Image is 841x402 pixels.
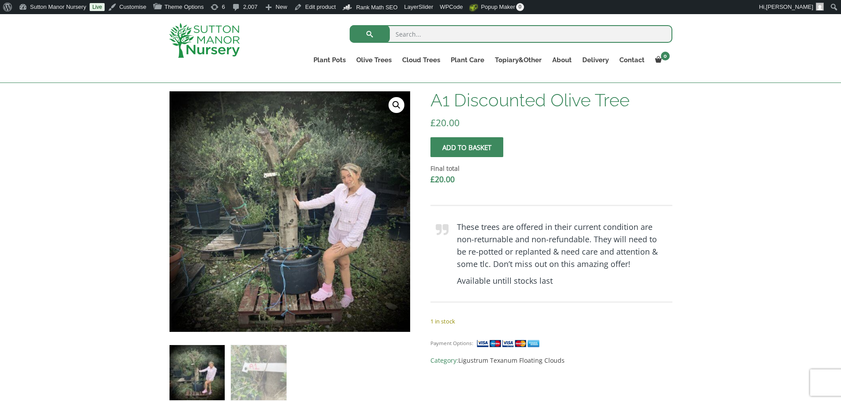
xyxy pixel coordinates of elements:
span: £ [430,116,436,129]
span: £ [430,174,435,184]
img: A1 Discounted Olive Tree - Image 2 [231,345,286,400]
h1: A1 Discounted Olive Tree [430,91,672,109]
span: Category: [430,355,672,366]
a: Olive Trees [351,54,397,66]
p: 1 in stock [430,316,672,327]
span: 0 [516,3,524,11]
a: Ligustrum Texanum Floating Clouds [458,356,565,364]
a: Live [90,3,105,11]
span: Rank Math SEO [356,4,398,11]
a: Cloud Trees [397,54,445,66]
span: 0 [661,52,670,60]
input: Search... [350,25,672,43]
small: Payment Options: [430,340,473,346]
a: Contact [614,54,650,66]
bdi: 20.00 [430,116,460,129]
strong: These trees are offered in their current condition are non-returnable and non-refundable. They wi... [457,222,658,269]
img: logo [169,23,240,58]
a: About [547,54,577,66]
a: Plant Pots [308,54,351,66]
img: A1 Discounted Olive Tree [170,345,225,400]
dt: Final total [430,163,672,174]
img: payment supported [476,339,543,348]
p: Available untill stocks last [457,274,661,287]
span: [PERSON_NAME] [766,4,813,10]
a: Topiary&Other [490,54,547,66]
a: 0 [650,54,672,66]
a: View full-screen image gallery [388,97,404,113]
a: Delivery [577,54,614,66]
bdi: 20.00 [430,174,455,184]
a: Plant Care [445,54,490,66]
button: Add to basket [430,137,503,157]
